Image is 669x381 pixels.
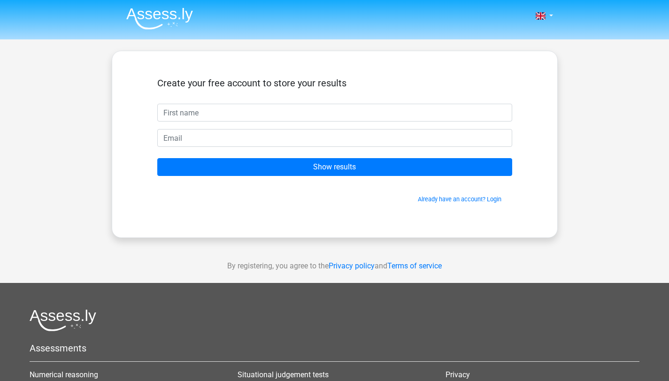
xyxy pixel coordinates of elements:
[329,261,375,270] a: Privacy policy
[157,77,512,89] h5: Create your free account to store your results
[30,309,96,331] img: Assessly logo
[30,343,639,354] h5: Assessments
[238,370,329,379] a: Situational judgement tests
[157,129,512,147] input: Email
[157,104,512,122] input: First name
[387,261,442,270] a: Terms of service
[126,8,193,30] img: Assessly
[30,370,98,379] a: Numerical reasoning
[446,370,470,379] a: Privacy
[157,158,512,176] input: Show results
[418,196,501,203] a: Already have an account? Login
